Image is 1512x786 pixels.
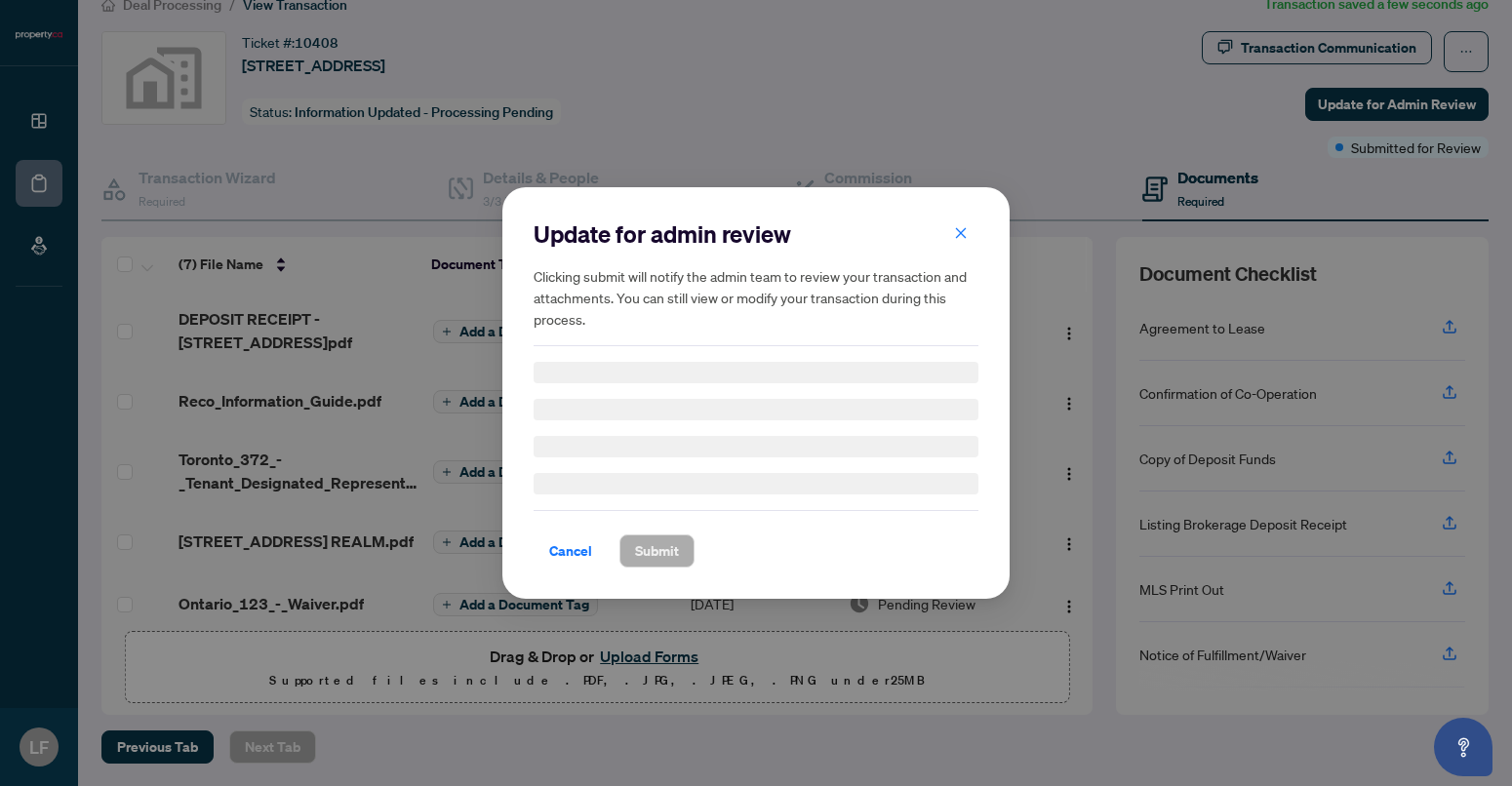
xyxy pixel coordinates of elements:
[954,226,968,240] span: close
[549,535,592,567] span: Cancel
[1434,718,1492,776] button: Open asap
[534,218,978,250] h2: Update for admin review
[619,534,695,568] button: Submit
[534,534,608,568] button: Cancel
[534,265,978,330] h5: Clicking submit will notify the admin team to review your transaction and attachments. You can st...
